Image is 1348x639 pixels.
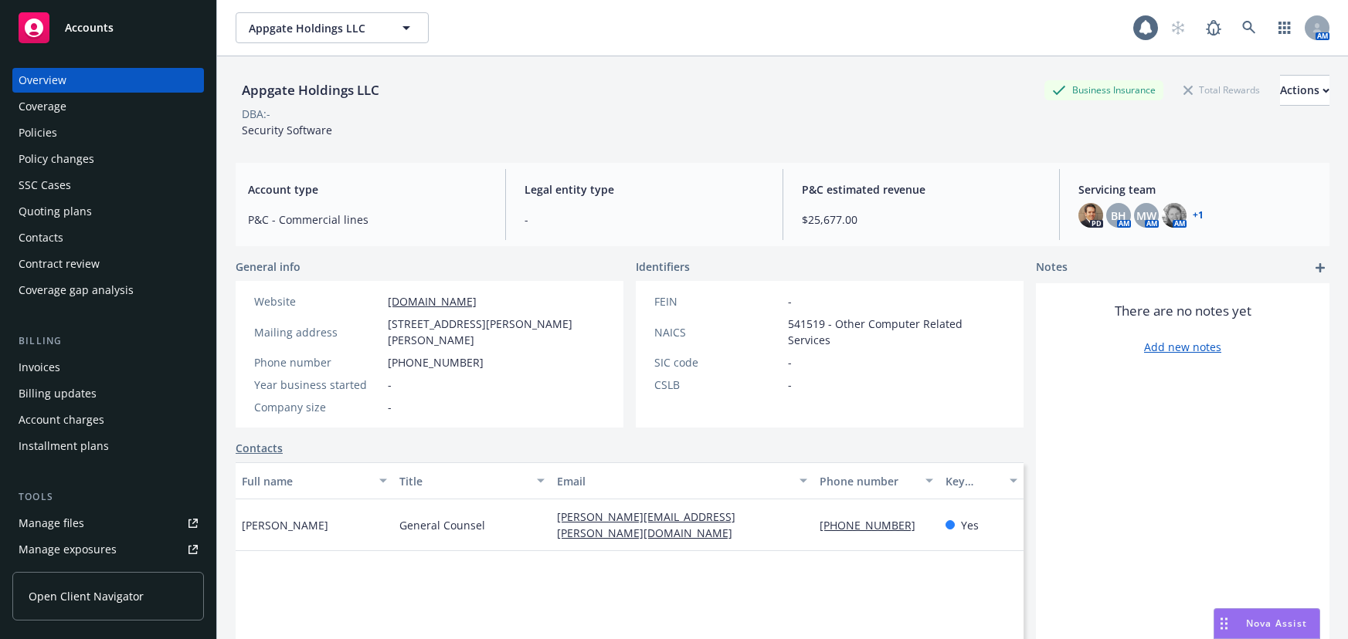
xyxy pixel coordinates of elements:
span: Accounts [65,22,114,34]
span: Legal entity type [525,181,763,198]
span: MW [1136,208,1156,224]
a: Manage files [12,511,204,536]
a: SSC Cases [12,173,204,198]
a: +1 [1193,211,1204,220]
a: Billing updates [12,381,204,406]
div: Website [254,293,382,309]
div: Drag to move [1214,609,1234,638]
div: SSC Cases [19,173,71,198]
div: Appgate Holdings LLC [236,80,385,100]
div: Total Rewards [1176,80,1268,100]
a: Contacts [12,225,204,250]
a: Quoting plans [12,199,204,224]
span: - [388,377,392,393]
a: Switch app [1269,12,1300,43]
a: Add new notes [1144,339,1221,355]
div: Quoting plans [19,199,92,224]
span: - [788,354,792,370]
div: Coverage [19,94,66,119]
button: Email [551,462,813,499]
span: [PHONE_NUMBER] [388,354,484,370]
div: Policy changes [19,147,94,171]
a: Contacts [236,440,283,456]
a: Policy changes [12,147,204,171]
button: Phone number [813,462,939,499]
div: SIC code [654,354,782,370]
div: Full name [242,473,370,489]
a: Search [1234,12,1265,43]
div: Billing [12,333,204,349]
div: Billing updates [19,381,97,406]
div: Installment plans [19,434,109,458]
a: Report a Bug [1198,12,1229,43]
span: - [388,399,392,415]
a: Coverage gap analysis [12,278,204,303]
span: 541519 - Other Computer Related Services [788,316,1005,348]
span: There are no notes yet [1115,302,1251,320]
img: photo [1078,203,1103,228]
button: Full name [236,462,393,499]
span: Security Software [242,123,332,137]
span: Identifiers [636,259,690,275]
a: Start snowing [1163,12,1194,43]
div: Phone number [820,473,916,489]
span: General info [236,259,300,275]
a: Manage exposures [12,537,204,562]
div: Tools [12,489,204,505]
div: FEIN [654,293,782,309]
a: Coverage [12,94,204,119]
span: Open Client Navigator [29,588,144,604]
div: Overview [19,68,66,93]
a: [DOMAIN_NAME] [388,294,477,309]
span: Yes [961,517,979,533]
span: P&C - Commercial lines [248,211,487,228]
div: Company size [254,399,382,415]
span: P&C estimated revenue [802,181,1041,198]
span: Notes [1036,259,1068,277]
div: Year business started [254,377,382,393]
div: Contract review [19,252,100,276]
div: Coverage gap analysis [19,278,134,303]
div: Account charges [19,407,104,432]
span: - [525,211,763,228]
button: Key contact [939,462,1024,499]
div: NAICS [654,324,782,340]
img: photo [1162,203,1187,228]
span: [PERSON_NAME] [242,517,328,533]
div: Phone number [254,354,382,370]
a: Contract review [12,252,204,276]
div: Actions [1280,76,1329,105]
a: Account charges [12,407,204,432]
div: Invoices [19,355,60,380]
button: Nova Assist [1214,608,1320,639]
button: Appgate Holdings LLC [236,12,429,43]
button: Title [393,462,551,499]
div: Policies [19,120,57,145]
button: Actions [1280,75,1329,106]
span: $25,677.00 [802,211,1041,228]
a: Overview [12,68,204,93]
div: Email [557,473,790,489]
span: Account type [248,181,487,198]
div: Mailing address [254,324,382,340]
span: Nova Assist [1246,617,1307,630]
div: Contacts [19,225,63,250]
div: DBA: - [242,106,270,122]
span: Servicing team [1078,181,1317,198]
a: Installment plans [12,434,204,458]
a: Policies [12,120,204,145]
a: Invoices [12,355,204,380]
a: Accounts [12,6,204,49]
span: BH [1111,208,1126,224]
div: Title [399,473,528,489]
a: [PERSON_NAME][EMAIL_ADDRESS][PERSON_NAME][DOMAIN_NAME] [557,509,745,540]
span: Appgate Holdings LLC [249,20,382,36]
div: Business Insurance [1044,80,1163,100]
span: - [788,293,792,309]
div: Key contact [946,473,1000,489]
a: add [1311,259,1329,277]
span: General Counsel [399,517,485,533]
div: CSLB [654,377,782,393]
div: Manage exposures [19,537,117,562]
